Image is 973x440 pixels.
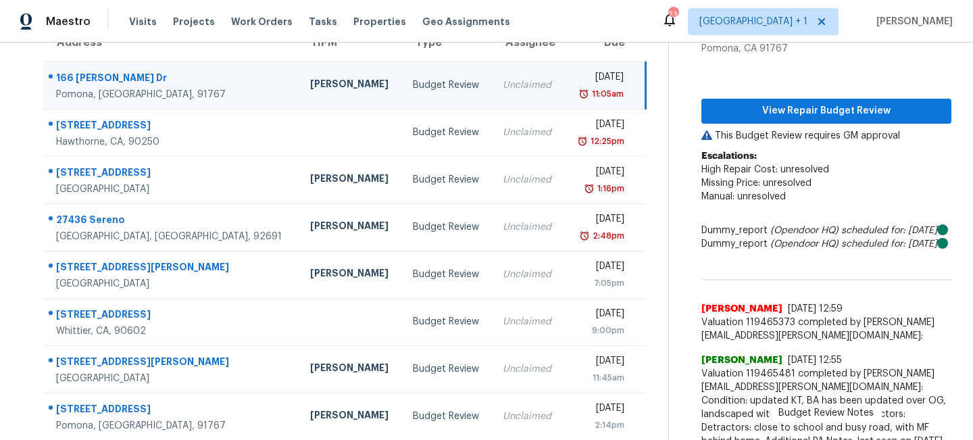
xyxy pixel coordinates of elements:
p: This Budget Review requires GM approval [701,129,951,143]
th: Due [564,24,645,62]
div: [DATE] [575,401,624,418]
th: Address [43,24,299,62]
i: (Opendoor HQ) [770,226,839,235]
div: 11:05am [589,87,624,101]
div: 12:25pm [588,135,624,148]
div: Unclaimed [503,126,553,139]
div: Unclaimed [503,173,553,187]
div: Whittier, CA, 90602 [56,324,289,338]
div: [PERSON_NAME] [310,172,391,189]
div: Pomona, CA 91767 [701,42,951,55]
div: [DATE] [575,354,624,371]
div: Unclaimed [503,78,553,92]
div: Unclaimed [503,315,553,328]
span: Work Orders [231,15,293,28]
th: Type [402,24,492,62]
div: Pomona, [GEOGRAPHIC_DATA], 91767 [56,419,289,433]
div: 11:45am [575,371,624,385]
span: [DATE] 12:59 [788,304,843,314]
b: Escalations: [701,151,757,161]
div: [STREET_ADDRESS] [56,166,289,182]
div: [GEOGRAPHIC_DATA], [GEOGRAPHIC_DATA], 92691 [56,230,289,243]
div: [DATE] [575,118,624,135]
div: [PERSON_NAME] [310,408,391,425]
div: Hawthorne, CA, 90250 [56,135,289,149]
div: [STREET_ADDRESS] [56,308,289,324]
div: 7:05pm [575,276,624,290]
span: Missing Price: unresolved [701,178,812,188]
span: Visits [129,15,157,28]
div: 1:16pm [595,182,624,195]
span: [PERSON_NAME] [701,353,782,367]
th: HPM [299,24,402,62]
div: [PERSON_NAME] [310,266,391,283]
div: [DATE] [575,212,624,229]
span: [GEOGRAPHIC_DATA] + 1 [699,15,807,28]
span: Properties [353,15,406,28]
div: 23 [668,8,678,22]
div: Budget Review [413,78,481,92]
span: [PERSON_NAME] [871,15,953,28]
div: [STREET_ADDRESS][PERSON_NAME] [56,355,289,372]
div: Pomona, [GEOGRAPHIC_DATA], 91767 [56,88,289,101]
div: [STREET_ADDRESS][PERSON_NAME] [56,260,289,277]
div: Unclaimed [503,362,553,376]
i: scheduled for: [DATE] [841,226,937,235]
span: View Repair Budget Review [712,103,941,120]
div: Unclaimed [503,220,553,234]
span: Projects [173,15,215,28]
img: Overdue Alarm Icon [579,229,590,243]
span: Geo Assignments [422,15,510,28]
span: Maestro [46,15,91,28]
span: Tasks [309,17,337,26]
div: Budget Review [413,126,481,139]
div: [DATE] [575,165,624,182]
div: Budget Review [413,268,481,281]
div: Budget Review [413,410,481,423]
div: [DATE] [575,307,624,324]
div: Unclaimed [503,268,553,281]
div: 27436 Sereno [56,213,289,230]
img: Overdue Alarm Icon [577,135,588,148]
i: (Opendoor HQ) [770,239,839,249]
div: [STREET_ADDRESS] [56,402,289,419]
div: 166 [PERSON_NAME] Dr [56,71,289,88]
div: 9:00pm [575,324,624,337]
div: [DATE] [575,260,624,276]
img: Overdue Alarm Icon [578,87,589,101]
span: Budget Review Notes [770,406,882,420]
span: High Repair Cost: unresolved [701,165,829,174]
button: View Repair Budget Review [701,99,951,124]
span: [PERSON_NAME] [701,302,782,316]
img: Overdue Alarm Icon [584,182,595,195]
div: [DATE] [575,70,624,87]
div: [PERSON_NAME] [310,219,391,236]
div: [GEOGRAPHIC_DATA] [56,182,289,196]
div: [PERSON_NAME] [310,77,391,94]
div: Dummy_report [701,224,951,237]
div: [PERSON_NAME] [310,361,391,378]
i: scheduled for: [DATE] [841,239,937,249]
div: Budget Review [413,173,481,187]
div: Dummy_report [701,237,951,251]
span: Valuation 119465373 completed by [PERSON_NAME][EMAIL_ADDRESS][PERSON_NAME][DOMAIN_NAME]: [701,316,951,343]
div: Budget Review [413,220,481,234]
span: [DATE] 12:55 [788,356,842,365]
div: [GEOGRAPHIC_DATA] [56,372,289,385]
div: Budget Review [413,315,481,328]
div: 2:48pm [590,229,624,243]
div: Unclaimed [503,410,553,423]
div: Budget Review [413,362,481,376]
div: [STREET_ADDRESS] [56,118,289,135]
div: [GEOGRAPHIC_DATA] [56,277,289,291]
th: Assignee [492,24,564,62]
div: 2:14pm [575,418,624,432]
span: Manual: unresolved [701,192,786,201]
